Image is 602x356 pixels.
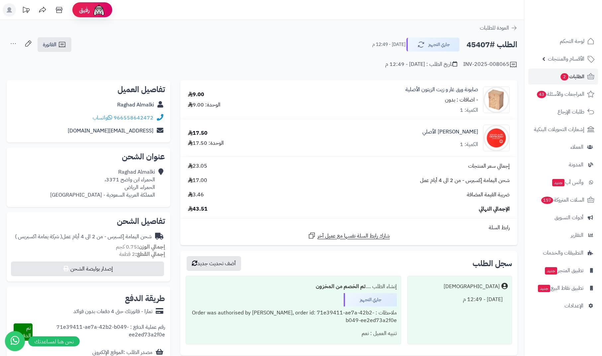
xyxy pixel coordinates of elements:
div: ملاحظات : Order was authorised by [PERSON_NAME], order id: 71e39411-ae7a-42b2-b049-ee2ed73a2f0e [190,306,397,327]
span: 23.05 [188,162,207,170]
small: 0.75 كجم [116,243,165,251]
h2: تفاصيل العميل [12,86,165,93]
span: تطبيق نقاط البيع [537,283,583,293]
h2: الطلب #45407 [467,38,517,52]
a: لوحة التحكم [528,33,598,49]
img: 1746643604-Glysolid%20400ml-90x90.jpg [483,125,509,151]
span: أدوات التسويق [555,213,583,222]
a: التطبيقات والخدمات [528,245,598,261]
span: تطبيق المتجر [544,266,583,275]
span: رفيق [79,6,90,14]
div: الكمية: 1 [460,141,478,148]
a: الإعدادات [528,298,598,314]
a: طلبات الإرجاع [528,104,598,120]
span: الإعدادات [564,301,583,310]
div: الوحدة: 9.00 [188,101,220,109]
span: 43.51 [188,205,208,213]
div: رابط السلة [183,224,515,232]
span: جديد [538,285,550,292]
span: 157 [541,197,553,204]
span: العملاء [570,142,583,152]
span: المراجعات والأسئلة [536,89,584,99]
h2: تفاصيل الشحن [12,217,165,225]
small: - اضافات : بدون [445,96,478,104]
span: العودة للطلبات [480,24,509,32]
a: [EMAIL_ADDRESS][DOMAIN_NAME] [68,127,153,135]
span: تم الدفع [20,324,31,340]
a: صابونة ورق غار و زيت الزيتون الأصلية [405,86,478,93]
a: الفاتورة [38,37,71,52]
a: [PERSON_NAME] الأصلي [422,128,478,136]
small: 2 قطعة [119,250,165,258]
span: الإجمالي النهائي [479,205,510,213]
a: واتساب [93,114,112,122]
a: العودة للطلبات [480,24,517,32]
a: أدوات التسويق [528,210,598,226]
span: لوحة التحكم [560,37,584,46]
a: Raghad Almalki [117,101,154,109]
a: الطلبات2 [528,69,598,85]
span: التقارير [571,231,583,240]
a: تحديثات المنصة [18,3,34,18]
button: جاري التجهيز [406,38,460,52]
img: 1719055958-Bay%20Leaf%20Soap-90x90.jpg [483,87,509,113]
span: الأقسام والمنتجات [548,54,584,64]
div: تنبيه العميل : نعم [190,327,397,340]
span: 43 [537,91,546,98]
div: الوحدة: 17.50 [188,139,224,147]
a: العملاء [528,139,598,155]
div: تمارا - فاتورتك حتى 4 دفعات بدون فوائد [73,308,152,315]
a: التقارير [528,227,598,243]
span: طلبات الإرجاع [558,107,584,116]
div: تاريخ الطلب : [DATE] - 12:49 م [385,61,457,68]
div: 9.00 [188,91,204,98]
span: شارك رابط السلة نفسها مع عميل آخر [317,232,390,240]
h2: عنوان الشحن [12,153,165,161]
a: وآتس آبجديد [528,174,598,190]
a: تطبيق نقاط البيعجديد [528,280,598,296]
a: 966558642472 [114,114,153,122]
span: 2 [560,73,568,81]
span: شحن اليمامة إكسبرس - من 2 الى 4 أيام عمل [420,177,510,184]
span: ضريبة القيمة المضافة [467,191,510,199]
span: جديد [552,179,564,186]
strong: إجمالي الوزن: [137,243,165,251]
span: وآتس آب [552,178,583,187]
h3: سجل الطلب [473,260,512,267]
strong: إجمالي القطع: [135,250,165,258]
span: السلات المتروكة [541,195,584,205]
div: [DATE] - 12:49 م [412,293,508,306]
a: تطبيق المتجرجديد [528,263,598,278]
span: المدونة [569,160,583,169]
a: السلات المتروكة157 [528,192,598,208]
span: جديد [545,267,557,274]
small: [DATE] - 12:49 م [372,41,405,48]
span: الطلبات [560,72,584,81]
a: المراجعات والأسئلة43 [528,86,598,102]
a: المدونة [528,157,598,173]
div: 17.50 [188,129,208,137]
a: إشعارات التحويلات البنكية [528,121,598,137]
span: 17.00 [188,177,207,184]
span: التطبيقات والخدمات [543,248,583,258]
div: INV-2025-008065 [463,61,517,69]
img: ai-face.png [92,3,106,17]
span: إجمالي سعر المنتجات [468,162,510,170]
span: الفاتورة [43,41,56,49]
h2: طريقة الدفع [125,294,165,302]
button: أضف تحديث جديد [187,256,241,271]
span: إشعارات التحويلات البنكية [534,125,584,134]
div: إنشاء الطلب .... [190,280,397,293]
button: إصدار بوليصة الشحن [11,262,164,276]
div: جاري التجهيز [344,293,397,306]
div: [DEMOGRAPHIC_DATA] [444,283,500,290]
span: ( شركة يمامة اكسبريس ) [15,233,62,241]
a: شارك رابط السلة نفسها مع عميل آخر [308,232,390,240]
div: الكمية: 1 [460,106,478,114]
span: 3.46 [188,191,204,199]
b: تم الخصم من المخزون [316,282,366,290]
div: Raghad Almalki الحمراء ابن واضح 3371، الحمراء، الرياض المملكة العربية السعودية - [GEOGRAPHIC_DATA] [50,168,155,199]
div: شحن اليمامة إكسبرس - من 2 الى 4 أيام عمل [15,233,152,241]
div: رقم عملية الدفع : 71e39411-ae7a-42b2-b049-ee2ed73a2f0e [33,323,165,341]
